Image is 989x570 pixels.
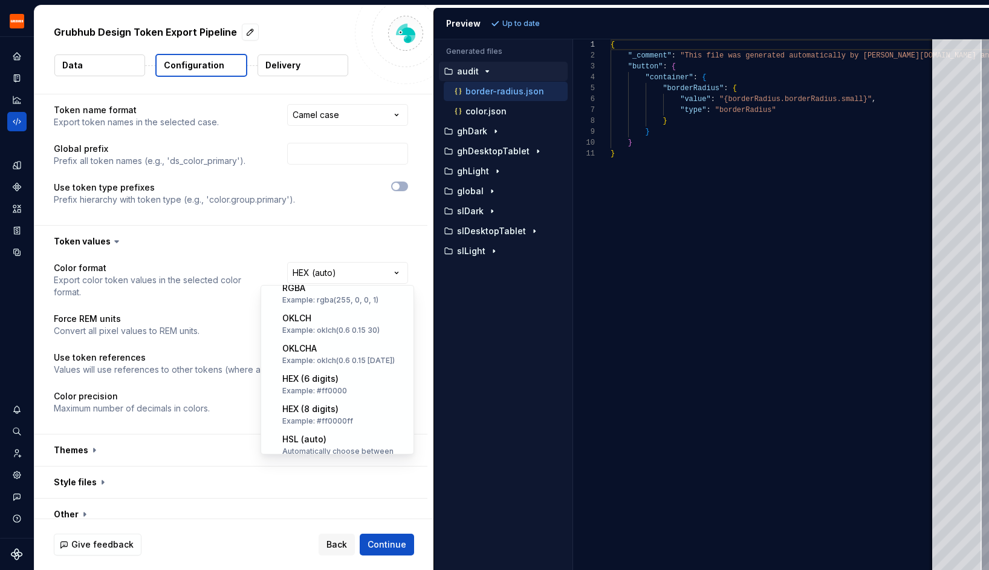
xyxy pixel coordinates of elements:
[282,447,407,466] div: Automatically choose between hsl() and [PERSON_NAME]()
[282,386,347,396] div: Example: #ff0000
[282,434,326,444] span: HSL (auto)
[282,416,353,426] div: Example: #ff0000ff
[282,404,339,414] span: HEX (8 digits)
[282,343,317,353] span: OKLCHA
[282,373,339,384] span: HEX (6 digits)
[282,356,395,365] div: Example: oklch(0.6 0.15 [DATE])
[282,283,305,293] span: RGBA
[282,326,380,335] div: Example: oklch(0.6 0.15 30)
[282,313,311,323] span: OKLCH
[282,295,378,305] div: Example: rgba(255, 0, 0, 1)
